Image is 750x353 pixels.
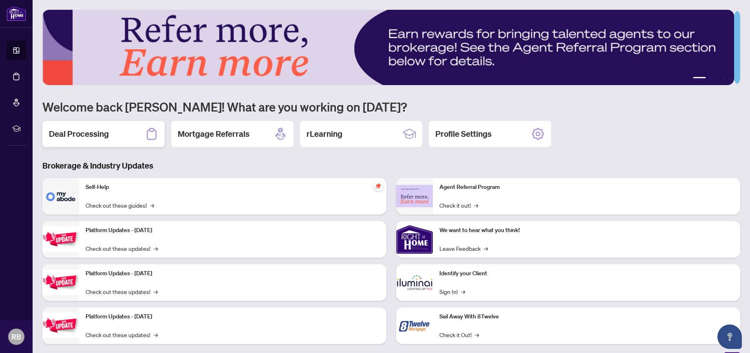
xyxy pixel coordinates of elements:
span: RB [11,331,21,342]
span: pushpin [373,181,383,191]
img: Platform Updates - July 21, 2025 [42,226,79,252]
img: Slide 0 [42,10,734,85]
a: Check it Out!→ [439,330,479,339]
p: Platform Updates - [DATE] [86,226,380,235]
h2: Mortgage Referrals [178,128,249,140]
a: Sign In!→ [439,287,465,296]
a: Leave Feedback→ [439,244,488,253]
span: → [461,287,465,296]
img: We want to hear what you think! [396,221,433,258]
p: Agent Referral Program [439,183,734,192]
button: 5 [729,77,732,80]
img: Sail Away With 8Twelve [396,307,433,344]
h2: Profile Settings [435,128,492,140]
button: 1 [693,77,706,80]
span: → [475,330,479,339]
button: 2 [709,77,712,80]
p: Sail Away With 8Twelve [439,312,734,321]
a: Check out these updates!→ [86,330,158,339]
img: Self-Help [42,178,79,215]
button: 3 [716,77,719,80]
span: → [154,287,158,296]
span: → [474,201,478,210]
span: → [150,201,154,210]
p: Self-Help [86,183,380,192]
h1: Welcome back [PERSON_NAME]! What are you working on [DATE]? [42,99,740,114]
img: Agent Referral Program [396,185,433,207]
img: Identify your Client [396,264,433,301]
p: We want to hear what you think! [439,226,734,235]
a: Check out these updates!→ [86,244,158,253]
img: Platform Updates - July 8, 2025 [42,270,79,295]
a: Check out these guides!→ [86,201,154,210]
p: Identify your Client [439,269,734,278]
img: logo [7,6,26,21]
a: Check out these updates!→ [86,287,158,296]
h3: Brokerage & Industry Updates [42,160,740,171]
img: Platform Updates - June 23, 2025 [42,313,79,338]
span: → [484,244,488,253]
h2: Deal Processing [49,128,109,140]
button: Open asap [717,324,742,349]
p: Platform Updates - [DATE] [86,312,380,321]
span: → [154,330,158,339]
p: Platform Updates - [DATE] [86,269,380,278]
a: Check it out!→ [439,201,478,210]
span: → [154,244,158,253]
h2: rLearning [307,128,342,140]
button: 4 [722,77,726,80]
